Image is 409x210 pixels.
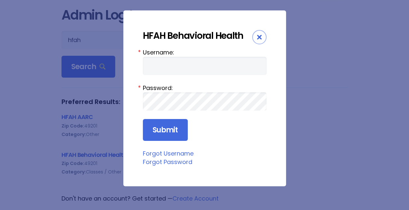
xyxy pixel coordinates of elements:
a: Forgot Username [143,149,194,157]
div: HFAH Behavioral Health [143,30,252,41]
label: Username: [143,48,266,57]
a: Forgot Password [143,158,192,166]
div: Close [252,30,266,44]
label: Password: [143,83,266,92]
input: Submit [143,119,188,141]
